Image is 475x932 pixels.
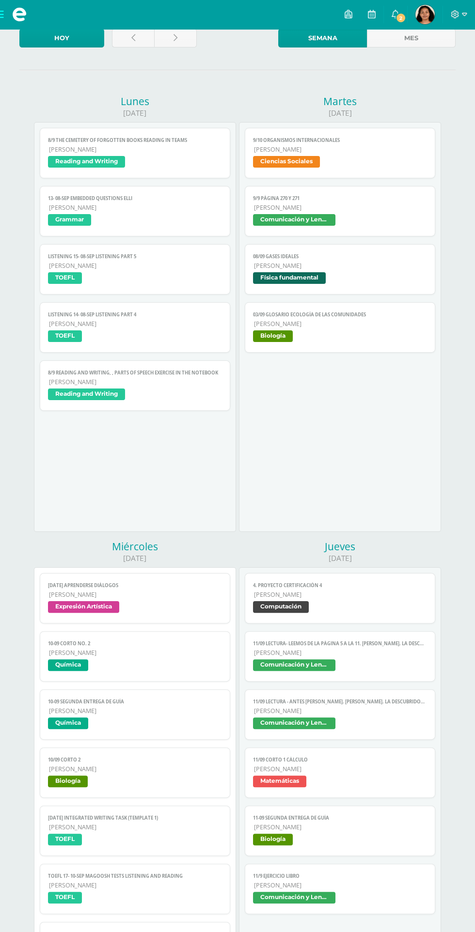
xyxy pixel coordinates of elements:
[253,195,427,202] span: 9/9 Página 270 y 271
[48,311,222,318] span: LISTENING 14- 08-sep Listening part 4
[239,553,441,563] div: [DATE]
[239,94,441,108] div: Martes
[253,659,335,671] span: Comunicación y Lenguaje
[48,272,82,284] span: TOEFL
[48,815,222,821] span: [DATE] Integrated Writing Task (Template 1)
[253,757,427,763] span: 11/09 Corto 1 Cálculo
[48,640,222,647] span: 10-09 CORTO No. 2
[49,649,222,657] span: [PERSON_NAME]
[48,659,88,671] span: Química
[254,145,427,154] span: [PERSON_NAME]
[253,699,427,705] span: 11/09 LECTURA - Antes [PERSON_NAME]. [PERSON_NAME]. La descubridora del radio (Digital)
[253,776,306,787] span: Matemáticas
[253,815,427,821] span: 11-09 SEGUNDA ENTREGA DE GUÍA
[40,302,230,353] a: LISTENING 14- 08-sep Listening part 4[PERSON_NAME]TOEFL
[245,244,435,295] a: 08/09 Gases Ideales[PERSON_NAME]Física fundamental
[48,388,125,400] span: Reading and Writing
[245,128,435,178] a: 9/10 Organismos Internacionales[PERSON_NAME]Ciencias Sociales
[254,823,427,831] span: [PERSON_NAME]
[49,203,222,212] span: [PERSON_NAME]
[254,203,427,212] span: [PERSON_NAME]
[254,707,427,715] span: [PERSON_NAME]
[40,806,230,856] a: [DATE] Integrated Writing Task (Template 1)[PERSON_NAME]TOEFL
[48,370,222,376] span: 8/9 Reading and Writing, , Parts of speech exercise in the notebook
[253,272,326,284] span: Física fundamental
[40,747,230,798] a: 10/09 Corto 2[PERSON_NAME]Biología
[40,360,230,411] a: 8/9 Reading and Writing, , Parts of speech exercise in the notebook[PERSON_NAME]Reading and Writing
[253,582,427,589] span: 4. Proyecto Certificación 4
[245,689,435,740] a: 11/09 LECTURA - Antes [PERSON_NAME]. [PERSON_NAME]. La descubridora del radio (Digital)[PERSON_NA...
[48,214,91,226] span: Grammar
[239,540,441,553] div: Jueves
[253,214,335,226] span: Comunicación y Lenguaje
[40,864,230,914] a: TOEFL 17- 10-sep Magoosh Tests Listening and Reading[PERSON_NAME]TOEFL
[40,631,230,682] a: 10-09 CORTO No. 2[PERSON_NAME]Química
[49,823,222,831] span: [PERSON_NAME]
[40,186,230,236] a: 13- 08-sep Embedded questions ELLI[PERSON_NAME]Grammar
[34,108,236,118] div: [DATE]
[49,707,222,715] span: [PERSON_NAME]
[34,540,236,553] div: Miércoles
[49,320,222,328] span: [PERSON_NAME]
[239,108,441,118] div: [DATE]
[245,573,435,623] a: 4. Proyecto Certificación 4[PERSON_NAME]Computación
[245,864,435,914] a: 11/9 Ejercicio libro[PERSON_NAME]Comunicación y Lenguaje
[48,834,82,845] span: TOEFL
[253,311,427,318] span: 03/09 Glosario Ecología de las comunidades
[253,834,293,845] span: Biología
[49,590,222,599] span: [PERSON_NAME]
[40,689,230,740] a: 10-09 SEGUNDA ENTREGA DE GUÍA[PERSON_NAME]Química
[253,892,335,903] span: Comunicación y Lenguaje
[254,590,427,599] span: [PERSON_NAME]
[245,806,435,856] a: 11-09 SEGUNDA ENTREGA DE GUÍA[PERSON_NAME]Biología
[254,262,427,270] span: [PERSON_NAME]
[48,892,82,903] span: TOEFL
[49,145,222,154] span: [PERSON_NAME]
[48,195,222,202] span: 13- 08-sep Embedded questions ELLI
[253,156,320,168] span: Ciencias Sociales
[19,29,104,47] a: Hoy
[253,873,427,879] span: 11/9 Ejercicio libro
[254,649,427,657] span: [PERSON_NAME]
[48,137,222,143] span: 8/9 The Cemetery of Forgotten books reading in TEAMS
[254,320,427,328] span: [PERSON_NAME]
[245,186,435,236] a: 9/9 Página 270 y 271[PERSON_NAME]Comunicación y Lenguaje
[40,573,230,623] a: [DATE] Aprenderse diálogos[PERSON_NAME]Expresión Artística
[34,94,236,108] div: Lunes
[245,302,435,353] a: 03/09 Glosario Ecología de las comunidades[PERSON_NAME]Biología
[396,13,406,23] span: 2
[34,553,236,563] div: [DATE]
[40,128,230,178] a: 8/9 The Cemetery of Forgotten books reading in TEAMS[PERSON_NAME]Reading and Writing
[48,699,222,705] span: 10-09 SEGUNDA ENTREGA DE GUÍA
[49,881,222,889] span: [PERSON_NAME]
[48,873,222,879] span: TOEFL 17- 10-sep Magoosh Tests Listening and Reading
[48,330,82,342] span: TOEFL
[48,776,88,787] span: Biología
[245,747,435,798] a: 11/09 Corto 1 Cálculo[PERSON_NAME]Matemáticas
[49,378,222,386] span: [PERSON_NAME]
[253,137,427,143] span: 9/10 Organismos Internacionales
[253,717,335,729] span: Comunicación y Lenguaje
[415,5,435,24] img: cb4148081ef252bd29a6a4424fd4a5bd.png
[253,601,309,613] span: Computación
[254,765,427,773] span: [PERSON_NAME]
[48,582,222,589] span: [DATE] Aprenderse diálogos
[48,156,125,168] span: Reading and Writing
[253,253,427,260] span: 08/09 Gases Ideales
[49,765,222,773] span: [PERSON_NAME]
[48,253,222,260] span: LISTENING 15- 08-sep Listening part 5
[48,757,222,763] span: 10/09 Corto 2
[245,631,435,682] a: 11/09 LECTURA- Leemos de la página 5 a la 11. [PERSON_NAME]. La descubridora del radio[PERSON_NAM...
[48,717,88,729] span: Química
[254,881,427,889] span: [PERSON_NAME]
[367,29,456,47] a: Mes
[48,601,119,613] span: Expresión Artística
[253,330,293,342] span: Biología
[40,244,230,295] a: LISTENING 15- 08-sep Listening part 5[PERSON_NAME]TOEFL
[253,640,427,647] span: 11/09 LECTURA- Leemos de la página 5 a la 11. [PERSON_NAME]. La descubridora del radio
[49,262,222,270] span: [PERSON_NAME]
[278,29,367,47] a: Semana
